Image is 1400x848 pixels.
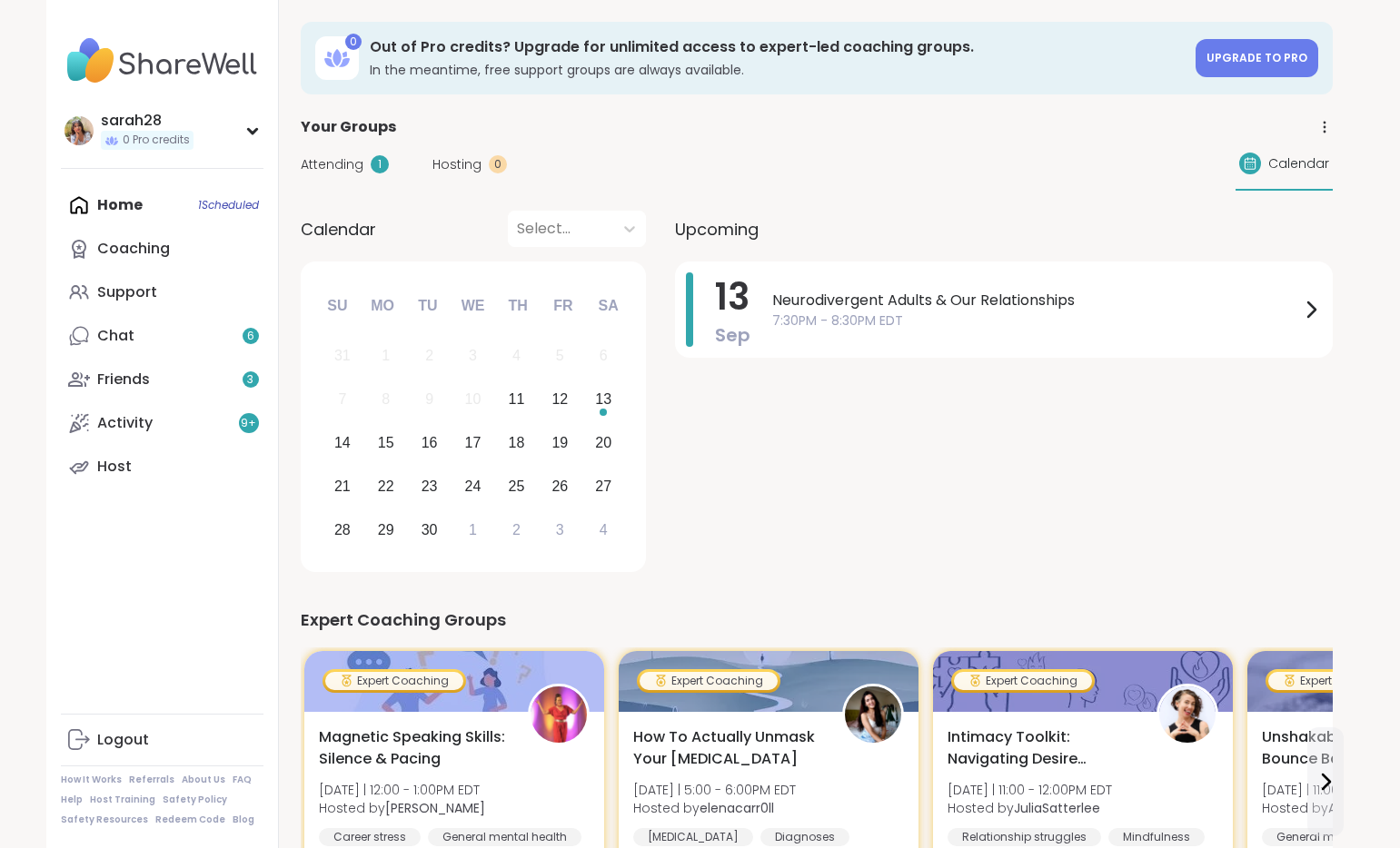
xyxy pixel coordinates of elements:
h3: Out of Pro credits? Upgrade for unlimited access to expert-led coaching groups. [370,37,1185,57]
div: 14 [334,430,351,455]
div: 5 [556,343,564,368]
span: 7:30PM - 8:30PM EDT [772,311,1300,330]
div: 1 [469,518,477,542]
div: Choose Thursday, September 11th, 2025 [497,380,536,419]
a: Upgrade to Pro [1196,39,1318,77]
div: Host [97,457,132,477]
div: Choose Thursday, September 18th, 2025 [497,424,536,463]
div: month 2025-09 [321,334,625,551]
div: Choose Friday, September 26th, 2025 [541,467,580,506]
div: Th [498,286,538,326]
div: Activity [97,413,153,433]
div: Choose Friday, September 19th, 2025 [541,424,580,463]
div: sarah28 [101,111,194,131]
div: 0 [345,34,362,50]
span: Intimacy Toolkit: Navigating Desire Dynamics [948,726,1137,770]
div: Choose Saturday, September 27th, 2025 [584,467,623,506]
div: 22 [378,474,394,498]
div: Choose Monday, September 22nd, 2025 [366,467,405,506]
a: Safety Resources [61,813,148,826]
b: JuliaSatterlee [1014,799,1100,817]
div: Not available Sunday, August 31st, 2025 [323,337,362,376]
span: Hosted by [319,799,485,817]
div: Expert Coaching [325,672,463,690]
div: Fr [543,286,583,326]
div: Choose Sunday, September 28th, 2025 [323,510,362,549]
div: Support [97,282,157,302]
div: Expert Coaching Groups [301,607,1333,633]
div: Choose Thursday, October 2nd, 2025 [497,510,536,549]
span: Upcoming [675,217,759,242]
a: About Us [182,774,225,786]
div: Choose Friday, October 3rd, 2025 [541,510,580,549]
div: Choose Sunday, September 21st, 2025 [323,467,362,506]
a: FAQ [233,774,252,786]
span: [DATE] | 5:00 - 6:00PM EDT [633,781,796,799]
div: Choose Saturday, September 20th, 2025 [584,424,623,463]
a: Referrals [129,774,174,786]
div: 2 [425,343,433,368]
div: Mindfulness [1108,828,1205,846]
div: Choose Wednesday, September 24th, 2025 [453,467,492,506]
div: 23 [422,474,438,498]
a: Chat6 [61,314,263,358]
span: Attending [301,155,363,174]
div: Career stress [319,828,421,846]
span: How To Actually Unmask Your [MEDICAL_DATA] [633,726,822,770]
span: Magnetic Speaking Skills: Silence & Pacing [319,726,508,770]
div: Diagnoses [760,828,849,846]
div: 1 [382,343,390,368]
div: 25 [509,474,525,498]
a: How It Works [61,774,122,786]
div: [MEDICAL_DATA] [633,828,753,846]
span: Calendar [1268,154,1329,173]
div: Not available Saturday, September 6th, 2025 [584,337,623,376]
span: 6 [247,329,254,344]
div: Mo [362,286,402,326]
div: 15 [378,430,394,455]
div: 20 [595,430,611,455]
div: 16 [422,430,438,455]
a: Friends3 [61,358,263,401]
div: Choose Saturday, September 13th, 2025 [584,380,623,419]
div: Not available Monday, September 1st, 2025 [366,337,405,376]
div: Expert Coaching [640,672,778,690]
div: Sa [588,286,628,326]
div: Expert Coaching [954,672,1092,690]
span: Neurodivergent Adults & Our Relationships [772,290,1300,311]
div: Choose Tuesday, September 23rd, 2025 [410,467,449,506]
span: 3 [247,372,253,388]
div: 19 [551,430,568,455]
div: 18 [509,430,525,455]
span: 9 + [241,416,256,431]
div: 31 [334,343,351,368]
span: Sep [715,322,750,348]
div: 0 [489,155,507,173]
div: Choose Wednesday, September 17th, 2025 [453,424,492,463]
div: 30 [422,518,438,542]
div: 3 [556,518,564,542]
div: Coaching [97,239,170,259]
div: Choose Friday, September 12th, 2025 [541,380,580,419]
div: 26 [551,474,568,498]
span: Hosting [432,155,482,174]
a: Safety Policy [163,794,227,806]
div: Not available Wednesday, September 10th, 2025 [453,380,492,419]
a: Blog [233,813,254,826]
img: ShareWell Nav Logo [61,29,263,93]
div: 13 [595,387,611,411]
div: Relationship struggles [948,828,1101,846]
img: Lisa_LaCroix [531,686,587,743]
div: Chat [97,326,134,346]
span: 13 [715,271,750,322]
div: 1 [371,155,389,173]
div: Not available Wednesday, September 3rd, 2025 [453,337,492,376]
div: 24 [465,474,482,498]
div: Choose Tuesday, September 16th, 2025 [410,424,449,463]
div: Not available Thursday, September 4th, 2025 [497,337,536,376]
div: 4 [600,518,608,542]
span: Hosted by [948,799,1112,817]
div: Choose Saturday, October 4th, 2025 [584,510,623,549]
div: Not available Friday, September 5th, 2025 [541,337,580,376]
div: Logout [97,730,149,750]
